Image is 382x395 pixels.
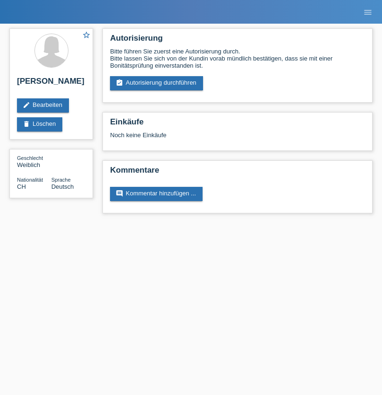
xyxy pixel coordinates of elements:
[110,34,365,48] h2: Autorisierung
[17,77,85,91] h2: [PERSON_NAME]
[116,79,123,87] i: assignment_turned_in
[358,9,377,15] a: menu
[23,120,30,128] i: delete
[17,98,69,113] a: editBearbeiten
[110,166,365,180] h2: Kommentare
[51,183,74,190] span: Deutsch
[82,31,91,41] a: star_border
[110,48,365,69] div: Bitte führen Sie zuerst eine Autorisierung durch. Bitte lassen Sie sich von der Kundin vorab münd...
[17,117,62,132] a: deleteLöschen
[82,31,91,39] i: star_border
[110,187,203,201] a: commentKommentar hinzufügen ...
[110,132,365,146] div: Noch keine Einkäufe
[363,8,373,17] i: menu
[17,183,26,190] span: Schweiz
[17,177,43,183] span: Nationalität
[17,154,51,168] div: Weiblich
[17,155,43,161] span: Geschlecht
[110,117,365,132] h2: Einkäufe
[23,101,30,109] i: edit
[116,190,123,197] i: comment
[51,177,71,183] span: Sprache
[110,76,203,90] a: assignment_turned_inAutorisierung durchführen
